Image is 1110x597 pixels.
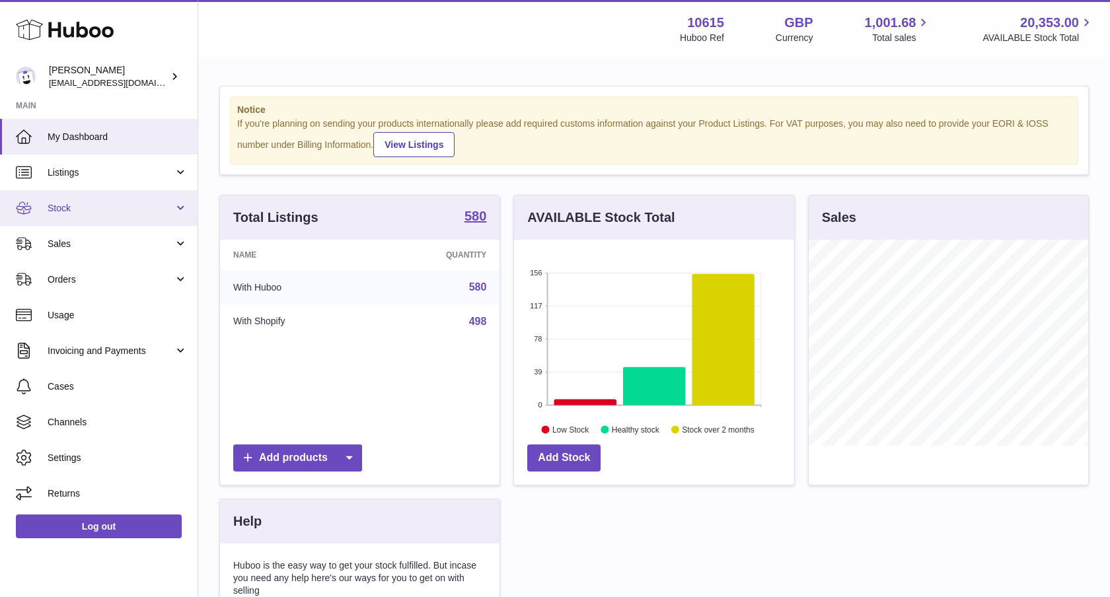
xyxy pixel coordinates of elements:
span: Invoicing and Payments [48,345,174,357]
strong: 10615 [687,14,724,32]
span: AVAILABLE Stock Total [982,32,1094,44]
text: 78 [535,335,542,343]
td: With Shopify [220,304,371,339]
h3: AVAILABLE Stock Total [527,209,675,227]
td: With Huboo [220,270,371,304]
span: Settings [48,452,188,464]
h3: Total Listings [233,209,318,227]
span: Channels [48,416,188,429]
text: Healthy stock [612,425,660,434]
a: 580 [469,281,487,293]
div: [PERSON_NAME] [49,64,168,89]
text: 117 [530,302,542,310]
span: Sales [48,238,174,250]
a: Add Stock [527,444,601,472]
text: 39 [535,368,542,376]
h3: Help [233,512,262,530]
span: 1,001.68 [865,14,916,32]
text: Stock over 2 months [683,425,755,434]
span: Stock [48,202,174,215]
p: Huboo is the easy way to get your stock fulfilled. But incase you need any help here's our ways f... [233,559,486,597]
strong: GBP [784,14,813,32]
a: Add products [233,444,362,472]
span: [EMAIL_ADDRESS][DOMAIN_NAME] [49,77,194,88]
div: Huboo Ref [680,32,724,44]
text: 156 [530,269,542,277]
text: 0 [538,401,542,409]
th: Quantity [371,240,499,270]
div: If you're planning on sending your products internationally please add required customs informati... [237,118,1071,157]
span: Usage [48,309,188,322]
span: Total sales [872,32,931,44]
span: Orders [48,273,174,286]
a: 498 [469,316,487,327]
span: Listings [48,166,174,179]
span: Cases [48,380,188,393]
a: 20,353.00 AVAILABLE Stock Total [982,14,1094,44]
a: 1,001.68 Total sales [865,14,932,44]
a: View Listings [373,132,455,157]
a: 580 [464,209,486,225]
div: Currency [776,32,813,44]
span: 20,353.00 [1020,14,1079,32]
strong: Notice [237,104,1071,116]
a: Log out [16,514,182,538]
th: Name [220,240,371,270]
strong: 580 [464,209,486,223]
span: Returns [48,487,188,500]
img: fulfillment@fable.com [16,67,36,87]
text: Low Stock [552,425,589,434]
h3: Sales [822,209,856,227]
span: My Dashboard [48,131,188,143]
